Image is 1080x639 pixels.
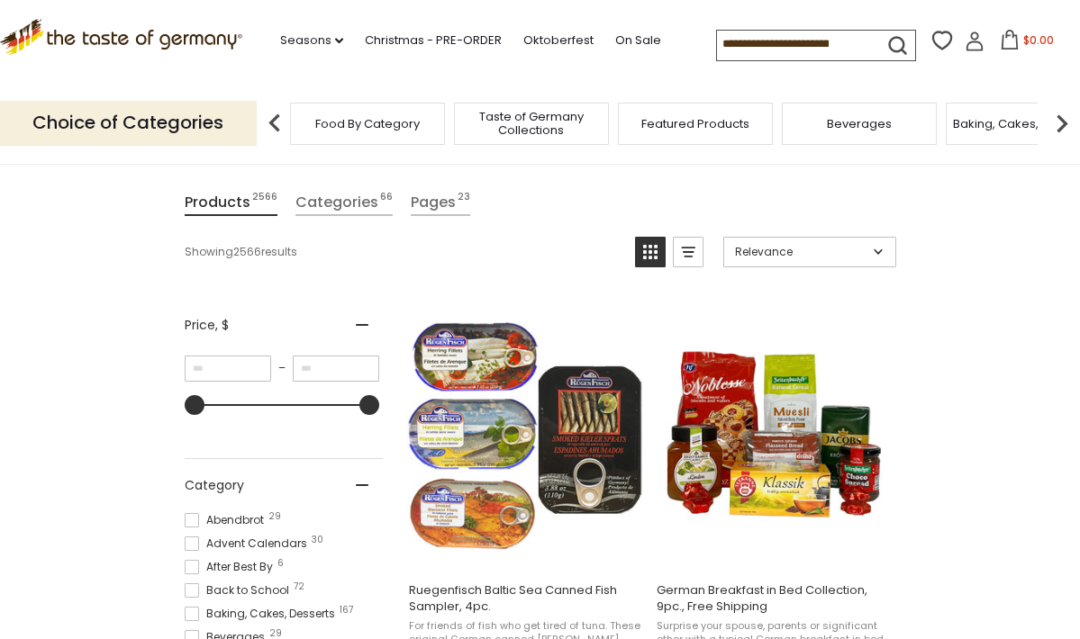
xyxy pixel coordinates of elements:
[380,190,393,214] span: 66
[185,476,244,495] span: Category
[185,512,269,528] span: Abendbrot
[277,559,284,568] span: 6
[185,582,295,598] span: Back to School
[185,190,277,216] a: View Products Tab
[185,316,229,335] span: Price
[315,117,420,130] a: Food By Category
[215,316,229,334] span: , $
[340,606,353,615] span: 167
[268,512,281,521] span: 29
[185,606,340,622] span: Baking, Cakes, Desserts
[257,105,293,141] img: previous arrow
[411,190,470,216] a: View Pages Tab
[735,244,867,260] span: Relevance
[185,237,622,267] div: Showing results
[295,190,393,216] a: View Categories Tab
[252,190,277,214] span: 2566
[635,237,666,267] a: View grid mode
[523,31,594,50] a: Oktoberfest
[185,535,313,552] span: Advent Calendars
[185,355,271,382] input: Minimum value
[271,360,293,376] span: –
[723,237,896,267] a: Sort options
[641,117,749,130] a: Featured Products
[293,355,379,382] input: Maximum value
[409,582,642,615] span: Ruegenfisch Baltic Sea Canned Fish Sampler, 4pc.
[365,31,502,50] a: Christmas - PRE-ORDER
[458,190,470,214] span: 23
[312,535,323,544] span: 30
[406,315,645,553] img: Ruegenfisch Baltic Sea Sampler
[269,629,282,638] span: 29
[657,582,890,615] span: German Breakfast in Bed Collection, 9pc., Free Shipping
[294,582,304,591] span: 72
[988,30,1065,57] button: $0.00
[280,31,343,50] a: Seasons
[673,237,703,267] a: View list mode
[1023,32,1054,48] span: $0.00
[827,117,892,130] a: Beverages
[615,31,661,50] a: On Sale
[1044,105,1080,141] img: next arrow
[185,559,278,575] span: After Best By
[233,244,261,260] b: 2566
[459,110,604,137] a: Taste of Germany Collections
